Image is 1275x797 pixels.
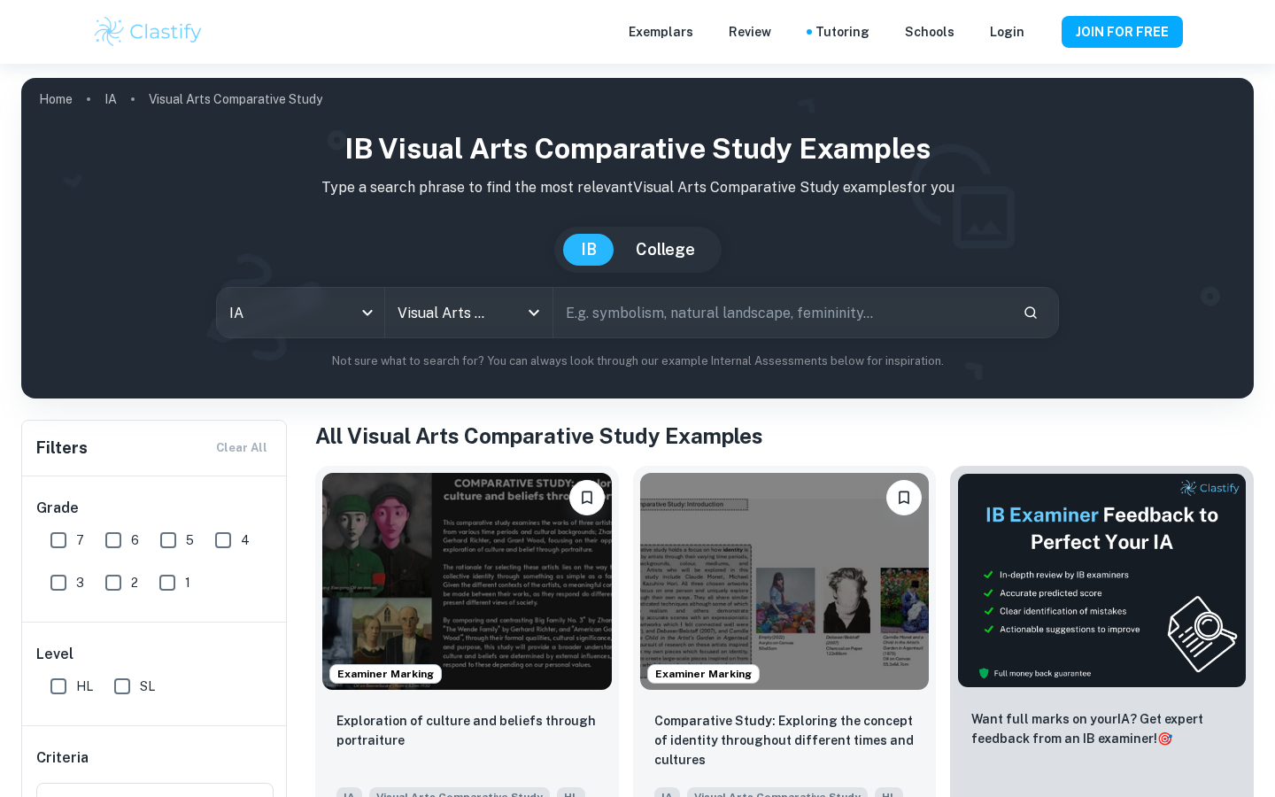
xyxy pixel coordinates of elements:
[971,709,1232,748] p: Want full marks on your IA ? Get expert feedback from an IB examiner!
[1062,16,1183,48] button: JOIN FOR FREE
[569,480,605,515] button: Please log in to bookmark exemplars
[957,473,1247,688] img: Thumbnail
[185,573,190,592] span: 1
[640,473,930,690] img: Visual Arts Comparative Study IA example thumbnail: Comparative Study: Exploring the concept
[76,530,84,550] span: 7
[131,573,138,592] span: 2
[217,288,384,337] div: IA
[1039,27,1047,36] button: Help and Feedback
[92,14,205,50] img: Clastify logo
[104,87,117,112] a: IA
[553,288,1008,337] input: E.g. symbolism, natural landscape, femininity...
[522,300,546,325] button: Open
[618,234,713,266] button: College
[563,234,614,266] button: IB
[648,666,759,682] span: Examiner Marking
[39,87,73,112] a: Home
[36,644,274,665] h6: Level
[241,530,250,550] span: 4
[186,530,194,550] span: 5
[36,747,89,769] h6: Criteria
[76,677,93,696] span: HL
[654,711,916,770] p: Comparative Study: Exploring the concept of identity throughout different times and cultures
[35,352,1240,370] p: Not sure what to search for? You can always look through our example Internal Assessments below f...
[330,666,441,682] span: Examiner Marking
[35,177,1240,198] p: Type a search phrase to find the most relevant Visual Arts Comparative Study examples for you
[76,573,84,592] span: 3
[815,22,869,42] a: Tutoring
[729,22,771,42] p: Review
[322,473,612,690] img: Visual Arts Comparative Study IA example thumbnail: Exploration of culture and beliefs throu
[140,677,155,696] span: SL
[36,436,88,460] h6: Filters
[905,22,954,42] a: Schools
[886,480,922,515] button: Please log in to bookmark exemplars
[990,22,1024,42] a: Login
[131,530,139,550] span: 6
[629,22,693,42] p: Exemplars
[1016,298,1046,328] button: Search
[149,89,322,109] p: Visual Arts Comparative Study
[336,711,598,750] p: Exploration of culture and beliefs through portraiture
[1157,731,1172,746] span: 🎯
[36,498,274,519] h6: Grade
[21,78,1254,398] img: profile cover
[315,420,1254,452] h1: All Visual Arts Comparative Study Examples
[35,128,1240,170] h1: IB Visual Arts Comparative Study examples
